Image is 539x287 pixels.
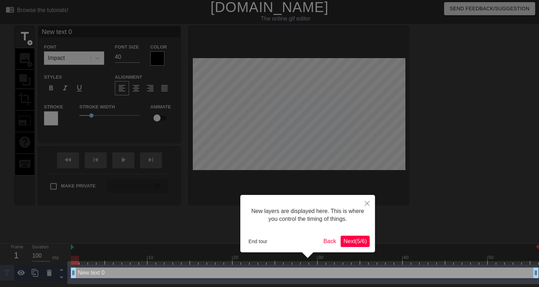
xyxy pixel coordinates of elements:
div: New layers are displayed here. This is where you control the timing of things. [246,200,370,230]
button: Next [341,236,370,247]
span: Next ( 5 / 6 ) [343,238,367,244]
button: End tour [246,236,270,247]
button: Close [359,195,375,211]
button: Back [321,236,339,247]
